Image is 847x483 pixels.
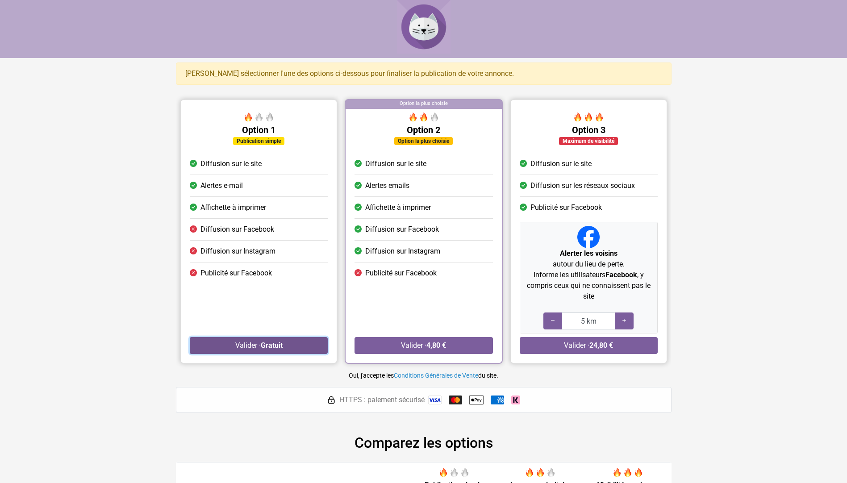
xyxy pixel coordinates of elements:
[428,396,442,404] img: Visa
[200,268,272,279] span: Publicité sur Facebook
[519,337,657,354] button: Valider ·24,80 €
[365,158,426,169] span: Diffusion sur le site
[176,434,672,451] h2: Comparez les options
[530,158,591,169] span: Diffusion sur le site
[589,341,613,350] strong: 24,80 €
[365,268,437,279] span: Publicité sur Facebook
[577,226,600,248] img: Facebook
[426,341,446,350] strong: 4,80 €
[200,202,266,213] span: Affichette à imprimer
[355,125,492,135] h5: Option 2
[559,137,618,145] div: Maximum de visibilité
[365,180,409,191] span: Alertes emails
[511,396,520,404] img: Klarna
[346,100,501,109] div: Option la plus choisie
[327,396,336,404] img: HTTPS : paiement sécurisé
[530,180,634,191] span: Diffusion sur les réseaux sociaux
[349,372,498,379] small: Oui, j'accepte les du site.
[200,180,243,191] span: Alertes e-mail
[200,246,275,257] span: Diffusion sur Instagram
[260,341,282,350] strong: Gratuit
[559,249,617,258] strong: Alerter les voisins
[469,393,484,407] img: Apple Pay
[519,125,657,135] h5: Option 3
[365,246,440,257] span: Diffusion sur Instagram
[339,395,425,405] span: HTTPS : paiement sécurisé
[523,270,653,302] p: Informe les utilisateurs , y compris ceux qui ne connaissent pas le site
[394,372,478,379] a: Conditions Générales de Vente
[365,224,439,235] span: Diffusion sur Facebook
[200,224,274,235] span: Diffusion sur Facebook
[605,271,637,279] strong: Facebook
[190,125,328,135] h5: Option 1
[176,62,672,85] div: [PERSON_NAME] sélectionner l'une des options ci-dessous pour finaliser la publication de votre an...
[491,396,504,404] img: American Express
[449,396,462,404] img: Mastercard
[355,337,492,354] button: Valider ·4,80 €
[200,158,262,169] span: Diffusion sur le site
[233,137,284,145] div: Publication simple
[365,202,431,213] span: Affichette à imprimer
[190,337,328,354] button: Valider ·Gratuit
[523,248,653,270] p: autour du lieu de perte.
[530,202,601,213] span: Publicité sur Facebook
[394,137,453,145] div: Option la plus choisie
